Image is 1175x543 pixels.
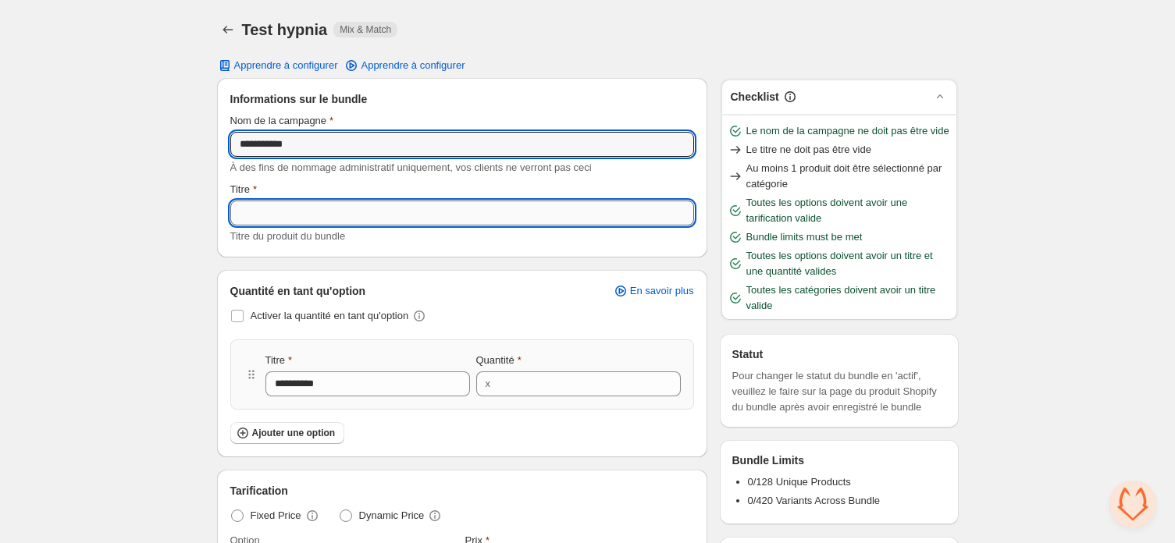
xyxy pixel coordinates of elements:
[230,483,288,499] span: Tarification
[746,142,871,158] span: Le titre ne doit pas être vide
[732,368,946,415] span: Pour changer le statut du bundle en 'actif', veuillez le faire sur la page du produit Shopify du ...
[630,285,694,297] span: En savoir plus
[748,495,881,506] span: 0/420 Variants Across Bundle
[1109,481,1156,527] a: Ouvrir le chat
[230,91,368,107] span: Informations sur le bundle
[230,161,592,173] span: À des fins de nommage administratif uniquement, vos clients ne verront pas ceci
[230,283,366,299] span: Quantité en tant qu'option
[361,59,465,72] span: Apprendre à configurer
[746,229,863,245] span: Bundle limits must be met
[251,310,409,321] span: Activer la quantité en tant qu'option
[340,23,391,36] span: Mix & Match
[265,353,293,368] label: Titre
[234,59,338,72] span: Apprendre à configurer
[604,280,703,302] a: En savoir plus
[746,248,951,279] span: Toutes les options doivent avoir un titre et une quantité valides
[242,20,328,39] h1: Test hypnia
[251,508,301,523] span: Fixed Price
[334,55,474,76] a: Apprendre à configurer
[476,353,522,368] label: Quantité
[230,182,258,197] label: Titre
[746,195,951,226] span: Toutes les options doivent avoir une tarification valide
[230,230,346,242] span: Titre du produit du bundle
[208,55,347,76] button: Apprendre à configurer
[217,19,239,41] button: Back
[746,282,951,314] span: Toutes les catégories doivent avoir un titre valide
[252,427,336,439] span: Ajouter une option
[732,346,764,362] h3: Statut
[746,161,951,192] span: Au moins 1 produit doit être sélectionné par catégorie
[486,376,491,392] div: x
[359,508,425,523] span: Dynamic Price
[731,89,779,105] h3: Checklist
[746,123,949,139] span: Le nom de la campagne ne doit pas être vide
[748,476,851,488] span: 0/128 Unique Products
[732,452,805,468] h3: Bundle Limits
[230,422,345,444] button: Ajouter une option
[230,113,334,129] label: Nom de la campagne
